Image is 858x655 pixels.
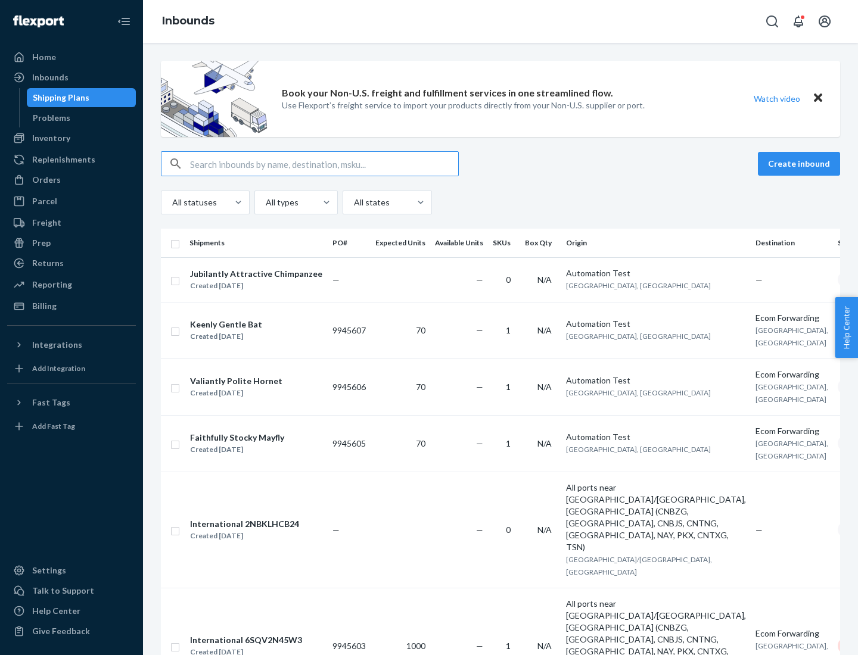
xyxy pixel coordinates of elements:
[756,439,828,460] span: [GEOGRAPHIC_DATA], [GEOGRAPHIC_DATA]
[32,217,61,229] div: Freight
[561,229,751,257] th: Origin
[32,397,70,408] div: Fast Tags
[190,280,322,292] div: Created [DATE]
[7,297,136,316] a: Billing
[520,229,561,257] th: Box Qty
[760,10,784,33] button: Open Search Box
[32,237,51,249] div: Prep
[506,438,511,448] span: 1
[328,302,371,358] td: 9945607
[328,358,371,415] td: 9945606
[32,300,57,312] div: Billing
[566,375,746,386] div: Automation Test
[506,641,511,651] span: 1
[32,257,64,269] div: Returns
[756,312,828,324] div: Ecom Forwarding
[7,601,136,620] a: Help Center
[32,339,82,351] div: Integrations
[371,229,430,257] th: Expected Units
[328,229,371,257] th: PO#
[32,174,61,186] div: Orders
[7,48,136,67] a: Home
[190,634,302,646] div: International 6SQV2N45W3
[406,641,425,651] span: 1000
[756,275,763,285] span: —
[476,525,483,535] span: —
[190,432,284,444] div: Faithfully Stocky Mayfly
[430,229,488,257] th: Available Units
[13,15,64,27] img: Flexport logo
[537,275,552,285] span: N/A
[566,445,711,454] span: [GEOGRAPHIC_DATA], [GEOGRAPHIC_DATA]
[506,275,511,285] span: 0
[282,99,645,111] p: Use Flexport’s freight service to import your products directly from your Non-U.S. supplier or port.
[32,363,85,373] div: Add Integration
[27,88,136,107] a: Shipping Plans
[756,628,828,640] div: Ecom Forwarding
[813,10,837,33] button: Open account menu
[7,192,136,211] a: Parcel
[537,325,552,335] span: N/A
[32,132,70,144] div: Inventory
[810,90,826,107] button: Close
[476,325,483,335] span: —
[33,92,89,104] div: Shipping Plans
[353,196,354,208] input: All states
[476,382,483,392] span: —
[416,382,425,392] span: 70
[566,555,712,576] span: [GEOGRAPHIC_DATA]/[GEOGRAPHIC_DATA], [GEOGRAPHIC_DATA]
[185,229,328,257] th: Shipments
[32,71,69,83] div: Inbounds
[537,438,552,448] span: N/A
[566,332,711,341] span: [GEOGRAPHIC_DATA], [GEOGRAPHIC_DATA]
[506,325,511,335] span: 1
[416,438,425,448] span: 70
[835,297,858,358] span: Help Center
[751,229,833,257] th: Destination
[7,417,136,436] a: Add Fast Tag
[190,530,299,542] div: Created [DATE]
[7,393,136,412] button: Fast Tags
[190,330,262,342] div: Created [DATE]
[7,233,136,252] a: Prep
[7,68,136,87] a: Inbounds
[476,438,483,448] span: —
[7,150,136,169] a: Replenishments
[7,561,136,580] a: Settings
[7,254,136,273] a: Returns
[537,641,552,651] span: N/A
[416,325,425,335] span: 70
[7,335,136,354] button: Integrations
[332,275,340,285] span: —
[7,581,136,600] a: Talk to Support
[758,152,840,176] button: Create inbound
[7,622,136,641] button: Give Feedback
[506,382,511,392] span: 1
[537,525,552,535] span: N/A
[756,369,828,380] div: Ecom Forwarding
[488,229,520,257] th: SKUs
[265,196,266,208] input: All types
[566,482,746,553] div: All ports near [GEOGRAPHIC_DATA]/[GEOGRAPHIC_DATA], [GEOGRAPHIC_DATA] (CNBZG, [GEOGRAPHIC_DATA], ...
[786,10,810,33] button: Open notifications
[566,431,746,443] div: Automation Test
[7,213,136,232] a: Freight
[566,318,746,330] div: Automation Test
[756,326,828,347] span: [GEOGRAPHIC_DATA], [GEOGRAPHIC_DATA]
[190,268,322,280] div: Jubilantly Attractive Chimpanzee
[756,525,763,535] span: —
[32,421,75,431] div: Add Fast Tag
[190,387,282,399] div: Created [DATE]
[566,267,746,279] div: Automation Test
[162,14,214,27] a: Inbounds
[32,154,95,166] div: Replenishments
[7,170,136,189] a: Orders
[32,625,90,637] div: Give Feedback
[171,196,172,208] input: All statuses
[537,382,552,392] span: N/A
[566,281,711,290] span: [GEOGRAPHIC_DATA], [GEOGRAPHIC_DATA]
[756,425,828,437] div: Ecom Forwarding
[476,641,483,651] span: —
[190,152,458,176] input: Search inbounds by name, destination, msku...
[33,112,70,124] div: Problems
